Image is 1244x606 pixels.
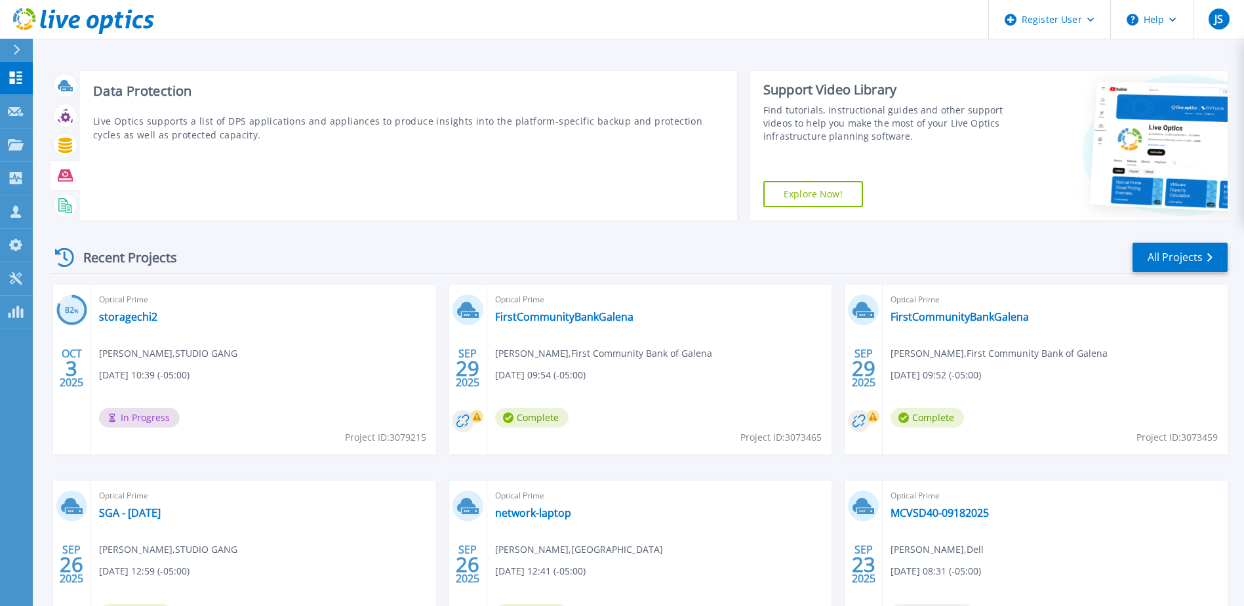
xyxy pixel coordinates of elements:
[455,540,480,588] div: SEP 2025
[99,542,237,557] span: [PERSON_NAME] , STUDIO GANG
[891,506,989,519] a: MCVSD40-09182025
[851,344,876,392] div: SEP 2025
[59,344,84,392] div: OCT 2025
[99,564,190,578] span: [DATE] 12:59 (-05:00)
[66,363,77,374] span: 3
[1214,14,1223,24] span: JS
[60,559,83,570] span: 26
[740,430,822,445] span: Project ID: 3073465
[50,241,195,273] div: Recent Projects
[891,408,964,428] span: Complete
[891,310,1029,323] a: FirstCommunityBankGalena
[763,81,1007,98] div: Support Video Library
[495,542,663,557] span: [PERSON_NAME] , [GEOGRAPHIC_DATA]
[495,506,571,519] a: network-laptop
[495,310,633,323] a: FirstCommunityBankGalena
[763,104,1007,143] div: Find tutorials, instructional guides and other support videos to help you make the most of your L...
[59,540,84,588] div: SEP 2025
[99,346,237,361] span: [PERSON_NAME] , STUDIO GANG
[99,293,428,307] span: Optical Prime
[99,408,180,428] span: In Progress
[891,368,981,382] span: [DATE] 09:52 (-05:00)
[852,363,875,374] span: 29
[495,293,824,307] span: Optical Prime
[56,303,87,318] h3: 82
[455,344,480,392] div: SEP 2025
[99,310,157,323] a: storagechi2
[99,489,428,503] span: Optical Prime
[456,363,479,374] span: 29
[495,368,586,382] span: [DATE] 09:54 (-05:00)
[456,559,479,570] span: 26
[763,181,863,207] a: Explore Now!
[93,114,724,142] p: Live Optics supports a list of DPS applications and appliances to produce insights into the platf...
[495,489,824,503] span: Optical Prime
[891,346,1108,361] span: [PERSON_NAME] , First Community Bank of Galena
[891,542,984,557] span: [PERSON_NAME] , Dell
[1133,243,1228,272] a: All Projects
[345,430,426,445] span: Project ID: 3079215
[99,506,161,519] a: SGA - [DATE]
[74,307,79,314] span: %
[852,559,875,570] span: 23
[93,84,724,98] h3: Data Protection
[495,564,586,578] span: [DATE] 12:41 (-05:00)
[495,408,569,428] span: Complete
[891,293,1220,307] span: Optical Prime
[891,564,981,578] span: [DATE] 08:31 (-05:00)
[1136,430,1218,445] span: Project ID: 3073459
[891,489,1220,503] span: Optical Prime
[851,540,876,588] div: SEP 2025
[99,368,190,382] span: [DATE] 10:39 (-05:00)
[495,346,712,361] span: [PERSON_NAME] , First Community Bank of Galena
